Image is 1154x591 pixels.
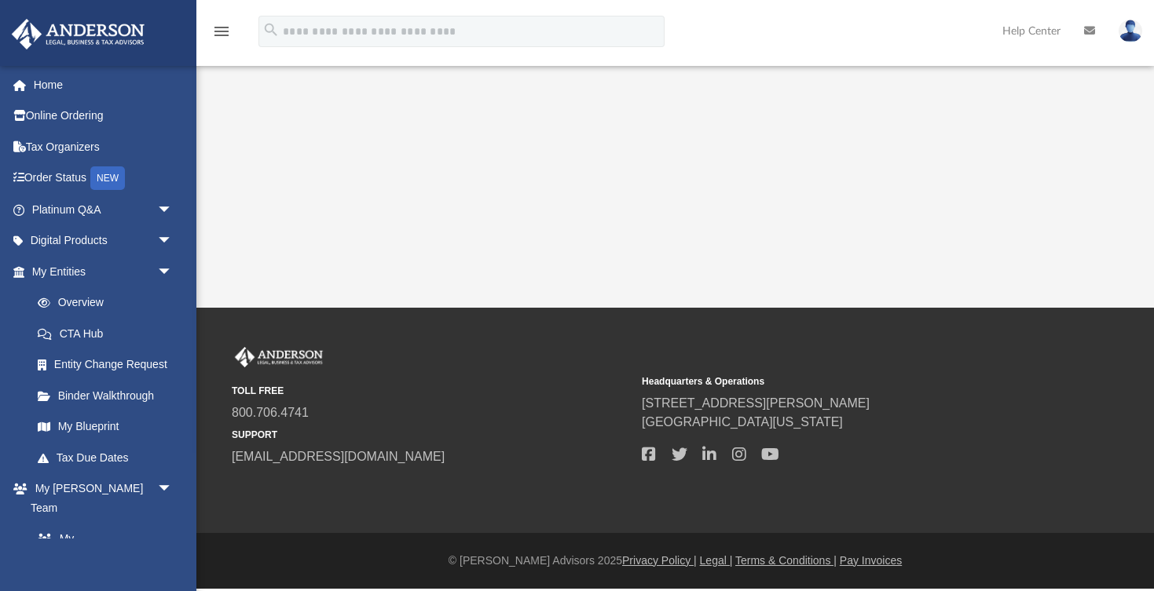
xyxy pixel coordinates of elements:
[840,554,902,567] a: Pay Invoices
[262,21,280,38] i: search
[1119,20,1142,42] img: User Pic
[22,318,196,349] a: CTA Hub
[7,19,149,49] img: Anderson Advisors Platinum Portal
[157,256,189,288] span: arrow_drop_down
[11,473,189,524] a: My [PERSON_NAME] Teamarrow_drop_down
[11,131,196,162] a: Tax Organizers
[212,22,231,41] i: menu
[642,396,870,410] a: [STREET_ADDRESS][PERSON_NAME]
[22,380,196,411] a: Binder Walkthrough
[11,100,196,132] a: Online Ordering
[22,349,196,381] a: Entity Change Request
[232,450,445,463] a: [EMAIL_ADDRESS][DOMAIN_NAME]
[157,225,189,257] span: arrow_drop_down
[196,553,1154,569] div: © [PERSON_NAME] Advisors 2025
[622,554,697,567] a: Privacy Policy |
[700,554,733,567] a: Legal |
[11,194,196,225] a: Platinum Q&Aarrow_drop_down
[642,374,1041,389] small: Headquarters & Operations
[232,384,631,398] small: TOLL FREE
[11,162,196,195] a: Order StatusNEW
[212,30,231,41] a: menu
[22,442,196,473] a: Tax Due Dates
[157,194,189,226] span: arrow_drop_down
[735,554,837,567] a: Terms & Conditions |
[157,473,189,505] span: arrow_drop_down
[22,411,189,443] a: My Blueprint
[11,225,196,257] a: Digital Productsarrow_drop_down
[22,287,196,319] a: Overview
[232,347,326,367] img: Anderson Advisors Platinum Portal
[90,166,125,190] div: NEW
[642,415,843,429] a: [GEOGRAPHIC_DATA][US_STATE]
[11,256,196,287] a: My Entitiesarrow_drop_down
[232,428,631,442] small: SUPPORT
[11,69,196,100] a: Home
[232,406,309,419] a: 800.706.4741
